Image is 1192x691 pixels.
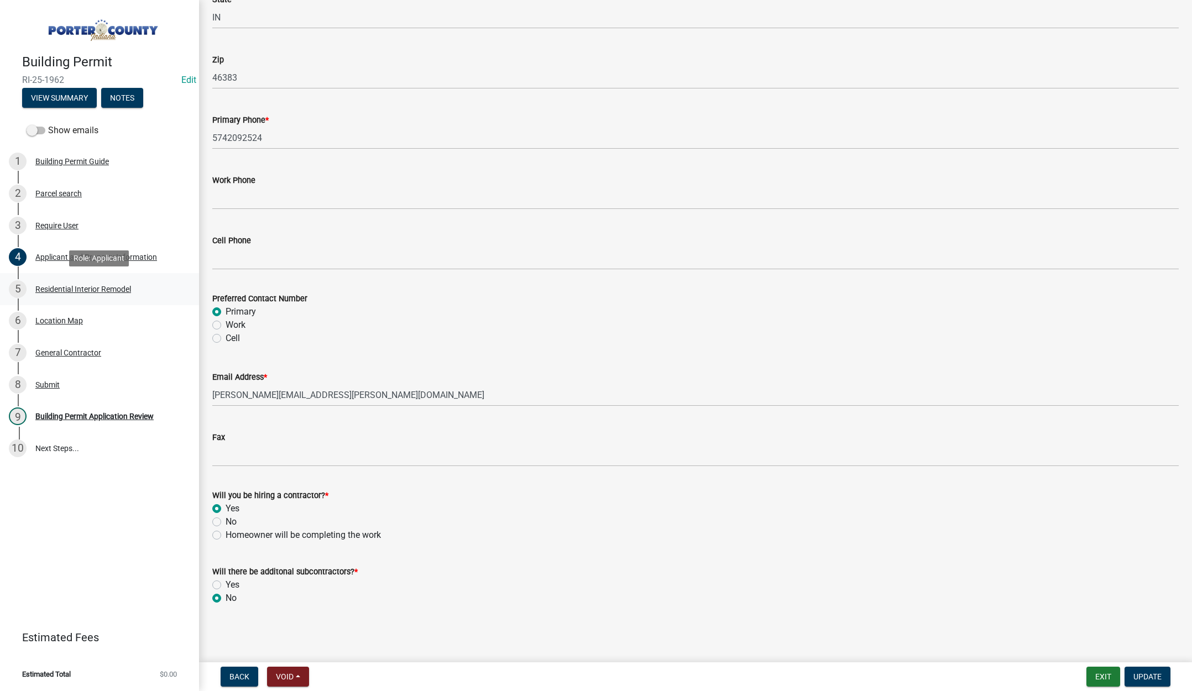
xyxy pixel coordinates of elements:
[226,515,237,528] label: No
[9,248,27,266] div: 4
[212,56,224,64] label: Zip
[35,190,82,197] div: Parcel search
[226,332,240,345] label: Cell
[101,94,143,103] wm-modal-confirm: Notes
[35,349,101,357] div: General Contractor
[1086,667,1120,687] button: Exit
[9,217,27,234] div: 3
[22,671,71,678] span: Estimated Total
[221,667,258,687] button: Back
[9,376,27,394] div: 8
[9,280,27,298] div: 5
[212,434,225,442] label: Fax
[212,492,328,500] label: Will you be hiring a contractor?
[35,253,157,261] div: Applicant and Property Information
[27,124,98,137] label: Show emails
[9,312,27,329] div: 6
[35,222,79,229] div: Require User
[69,250,129,266] div: Role: Applicant
[181,75,196,85] wm-modal-confirm: Edit Application Number
[181,75,196,85] a: Edit
[226,305,256,318] label: Primary
[212,177,255,185] label: Work Phone
[22,12,181,43] img: Porter County, Indiana
[212,295,307,303] label: Preferred Contact Number
[1125,667,1170,687] button: Update
[212,568,358,576] label: Will there be additonal subcontractors?
[101,88,143,108] button: Notes
[1133,672,1162,681] span: Update
[229,672,249,681] span: Back
[276,672,294,681] span: Void
[226,578,239,591] label: Yes
[35,317,83,324] div: Location Map
[160,671,177,678] span: $0.00
[9,626,181,648] a: Estimated Fees
[35,158,109,165] div: Building Permit Guide
[9,407,27,425] div: 9
[226,318,245,332] label: Work
[212,374,267,381] label: Email Address
[9,344,27,362] div: 7
[35,285,131,293] div: Residential Interior Remodel
[22,88,97,108] button: View Summary
[9,185,27,202] div: 2
[9,439,27,457] div: 10
[226,502,239,515] label: Yes
[35,381,60,389] div: Submit
[22,54,190,70] h4: Building Permit
[22,94,97,103] wm-modal-confirm: Summary
[226,591,237,605] label: No
[22,75,177,85] span: RI-25-1962
[226,528,381,542] label: Homeowner will be completing the work
[267,667,309,687] button: Void
[35,412,154,420] div: Building Permit Application Review
[212,237,251,245] label: Cell Phone
[9,153,27,170] div: 1
[212,117,269,124] label: Primary Phone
